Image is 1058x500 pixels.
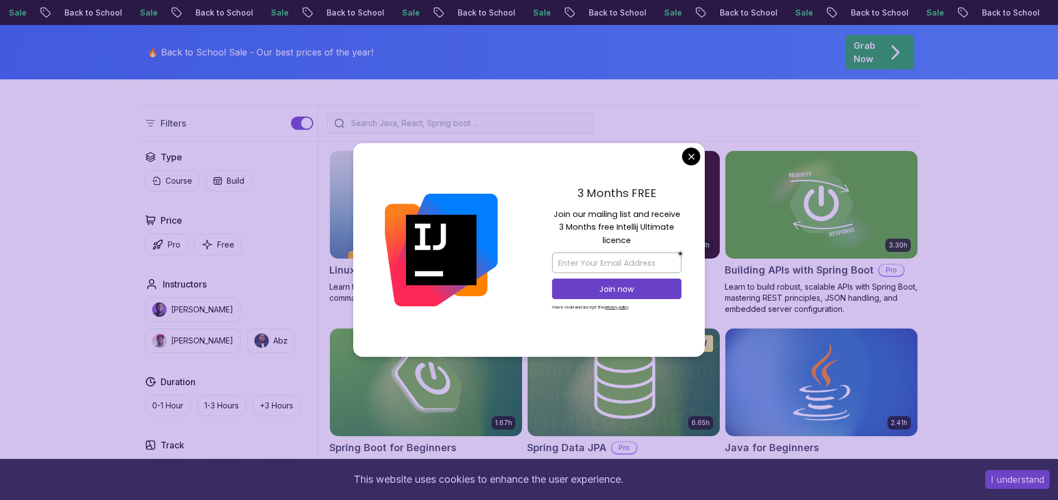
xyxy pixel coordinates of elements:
img: Spring Data JPA card [528,329,720,436]
p: Back to School [482,7,558,18]
a: Java for Beginners card2.41hJava for BeginnersBeginner-friendly Java course for essential program... [725,328,918,481]
h2: Building APIs with Spring Boot [725,262,874,278]
p: 🔥 Back to School Sale - Our best prices of the year! [147,46,373,59]
img: instructor img [152,302,167,317]
h2: Java for Beginners [725,440,819,456]
button: Accept cookies [985,470,1050,489]
h2: Spring Data JPA [527,440,606,456]
p: Learn to build robust, scalable APIs with Spring Boot, mastering REST principles, JSON handling, ... [725,281,918,315]
p: Back to School [220,7,295,18]
a: Building APIs with Spring Boot card3.30hBuilding APIs with Spring BootProLearn to build robust, s... [725,150,918,315]
p: 6.65h [691,418,710,427]
h2: Price [161,214,182,227]
p: Grab Now [854,39,875,65]
p: Sale [951,7,986,18]
button: Back End [201,458,250,479]
button: instructor img[PERSON_NAME] [145,297,240,322]
p: [PERSON_NAME] [171,335,233,346]
p: Sale [33,7,69,18]
p: Build [227,175,244,186]
p: Sale [689,7,724,18]
img: instructor img [152,334,167,348]
button: 1-3 Hours [197,395,246,416]
button: Course [145,170,199,191]
button: instructor img[PERSON_NAME] [145,329,240,353]
p: Learn the fundamentals of Linux and how to use the command line [329,281,523,304]
button: 0-1 Hour [145,395,190,416]
button: Free [194,234,242,255]
p: Sale [558,7,593,18]
img: Linux Fundamentals card [330,151,522,259]
p: Back to School [875,7,951,18]
p: 3.30h [889,241,907,250]
button: Dev Ops [257,458,303,479]
p: Back to School [613,7,689,18]
p: Pro [168,239,180,250]
h2: Spring Boot for Beginners [329,440,457,456]
p: 1.67h [495,418,512,427]
p: Abz [273,335,288,346]
a: Linux Fundamentals card6.00hLinux FundamentalsProLearn the fundamentals of Linux and how to use t... [329,150,523,304]
p: Back to School [744,7,820,18]
p: Sale [164,7,200,18]
h2: Track [161,438,184,452]
button: Build [206,170,252,191]
p: Pro [612,442,636,453]
h2: Duration [161,375,195,388]
p: Free [217,239,234,250]
p: Sale [820,7,855,18]
p: 1-3 Hours [204,400,239,411]
p: Back to School [351,7,427,18]
img: Java for Beginners card [725,329,917,436]
button: Pro [145,234,188,255]
a: Spring Data JPA card6.65hNEWSpring Data JPAProMaster database management, advanced querying, and ... [527,328,720,481]
h2: Linux Fundamentals [329,262,428,278]
img: Building APIs with Spring Boot card [725,151,917,259]
button: Front End [145,458,194,479]
input: Search Java, React, Spring boot ... [349,118,586,129]
img: instructor img [254,334,269,348]
p: Back to School [89,7,164,18]
button: +3 Hours [253,395,300,416]
img: Spring Boot for Beginners card [330,329,522,436]
p: Pro [879,265,904,276]
p: Sale [295,7,331,18]
h2: Type [161,150,182,164]
p: 0-1 Hour [152,400,183,411]
p: [PERSON_NAME] [171,304,233,315]
p: +3 Hours [260,400,293,411]
button: instructor imgAbz [247,329,295,353]
h2: Instructors [163,277,207,291]
p: 2.41h [891,418,907,427]
p: Filters [161,117,186,130]
a: Spring Boot for Beginners card1.67hNEWSpring Boot for BeginnersBuild a CRUD API with Spring Boot ... [329,328,523,481]
p: Sale [427,7,462,18]
p: Course [166,175,192,186]
div: This website uses cookies to enhance the user experience. [8,467,969,492]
